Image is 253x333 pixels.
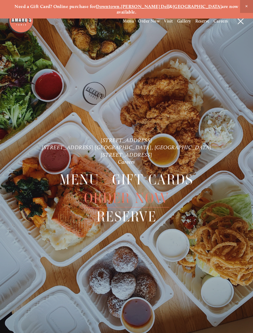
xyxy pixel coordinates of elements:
[101,151,152,158] a: [STREET_ADDRESS]
[123,18,134,24] a: Menu
[138,18,160,24] a: Order Now
[164,18,173,24] a: Visit
[169,4,172,9] strong: &
[117,4,239,15] strong: are now available.
[118,158,135,165] a: Careers
[84,189,169,207] a: Order Now
[8,8,34,34] img: Amaro's Table
[96,4,120,9] a: Downtown
[177,18,191,24] a: Gallery
[42,144,211,150] a: [STREET_ADDRESS] [GEOGRAPHIC_DATA], [GEOGRAPHIC_DATA]
[97,208,156,226] a: Reserve
[101,137,152,143] a: [STREET_ADDRESS]
[173,4,222,9] a: [GEOGRAPHIC_DATA]
[60,171,99,189] a: Menu
[214,18,228,24] a: Careers
[112,171,193,189] a: Gift Cards
[121,4,169,9] a: [PERSON_NAME] Dell
[195,18,209,24] a: Reserve
[120,4,121,9] strong: ,
[15,4,96,9] strong: Need a Gift Card? Online purchase for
